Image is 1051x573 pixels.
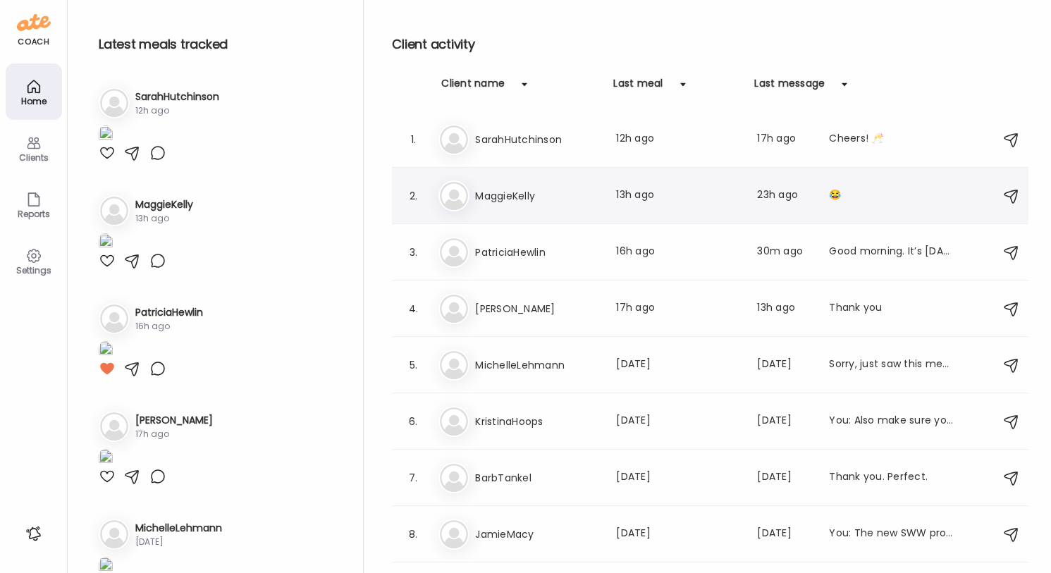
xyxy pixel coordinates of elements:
div: [DATE] [616,413,740,430]
div: Last message [754,76,825,99]
div: [DATE] [757,469,812,486]
div: Good morning. It’s [DATE] so we’ll chat [DATE]. Just wanted to start my day letting you know that... [829,244,953,261]
div: 16h ago [616,244,740,261]
div: 5. [405,357,422,374]
div: Thank you [829,300,953,317]
h3: MichelleLehmann [475,357,599,374]
div: [DATE] [135,536,222,548]
div: Client name [441,76,505,99]
img: images%2FjdQOPJFAitdIgzzQ9nFQSI0PpUq1%2F4YuOM2NotLgfc7PQJnwU%2FxigGGXH2oboWm7OZAvy1_1080 [99,449,113,468]
div: Cheers! 🥂 [829,131,953,148]
img: bg-avatar-default.svg [100,520,128,548]
img: bg-avatar-default.svg [100,304,128,333]
img: bg-avatar-default.svg [440,182,468,210]
h3: BarbTankel [475,469,599,486]
div: You: The new SWW protein powder is here!!! Click [URL][DOMAIN_NAME] go view and receive a discount! [829,526,953,543]
div: 12h ago [135,104,219,117]
h3: MichelleLehmann [135,521,222,536]
img: bg-avatar-default.svg [440,407,468,436]
h2: Latest meals tracked [99,34,340,55]
div: [DATE] [757,357,812,374]
div: 7. [405,469,422,486]
img: bg-avatar-default.svg [440,464,468,492]
h3: JamieMacy [475,526,599,543]
div: 😂 [829,187,953,204]
div: [DATE] [616,469,740,486]
div: 6. [405,413,422,430]
h3: PatriciaHewlin [135,305,203,320]
div: You: Also make sure you book your 2nd call! [829,413,953,430]
div: Reports [8,209,59,218]
div: 30m ago [757,244,812,261]
div: 13h ago [135,212,193,225]
div: Home [8,97,59,106]
h3: PatriciaHewlin [475,244,599,261]
div: Thank you. Perfect. [829,469,953,486]
h3: [PERSON_NAME] [135,413,213,428]
img: bg-avatar-default.svg [440,238,468,266]
h3: MaggieKelly [475,187,599,204]
div: 23h ago [757,187,812,204]
div: 17h ago [616,300,740,317]
div: 12h ago [616,131,740,148]
div: Last meal [613,76,663,99]
div: Clients [8,153,59,162]
div: 4. [405,300,422,317]
div: 17h ago [757,131,812,148]
div: 3. [405,244,422,261]
div: coach [18,36,49,48]
img: images%2FnR0t7EISuYYMJDOB54ce2c9HOZI3%2FWNY4ZSyIg542aGOIzAtr%2FgGVLbBIscHu5Bhc0MfsQ_1080 [99,233,113,252]
img: bg-avatar-default.svg [440,351,468,379]
img: bg-avatar-default.svg [440,295,468,323]
div: 16h ago [135,320,203,333]
div: [DATE] [757,413,812,430]
img: bg-avatar-default.svg [100,89,128,117]
h3: SarahHutchinson [135,90,219,104]
img: bg-avatar-default.svg [440,520,468,548]
div: 13h ago [757,300,812,317]
div: 1. [405,131,422,148]
img: images%2FPmm2PXbGH0Z5JiI7kyACT0OViMx2%2FsRoDrtkcogc8JY2aClgb%2Ff0pQcG63pH93pCKJNL2G_1080 [99,125,113,144]
div: Sorry, just saw this message. Fine so far. Visiting a college with my daughter, but I did pretty ... [829,357,953,374]
img: bg-avatar-default.svg [440,125,468,154]
img: ate [17,11,51,34]
img: images%2FmZqu9VpagTe18dCbHwWVMLxYdAy2%2FxnPos6vEEHdGvMRQM0rc%2FKb5kHtY6fw6MLgEGjjBQ_1080 [99,341,113,360]
div: 2. [405,187,422,204]
h3: MaggieKelly [135,197,193,212]
div: [DATE] [757,526,812,543]
h3: KristinaHoops [475,413,599,430]
h3: SarahHutchinson [475,131,599,148]
div: Settings [8,266,59,275]
img: bg-avatar-default.svg [100,412,128,440]
div: 13h ago [616,187,740,204]
h2: Client activity [392,34,1028,55]
h3: [PERSON_NAME] [475,300,599,317]
img: bg-avatar-default.svg [100,197,128,225]
div: 8. [405,526,422,543]
div: [DATE] [616,526,740,543]
div: 17h ago [135,428,213,440]
div: [DATE] [616,357,740,374]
